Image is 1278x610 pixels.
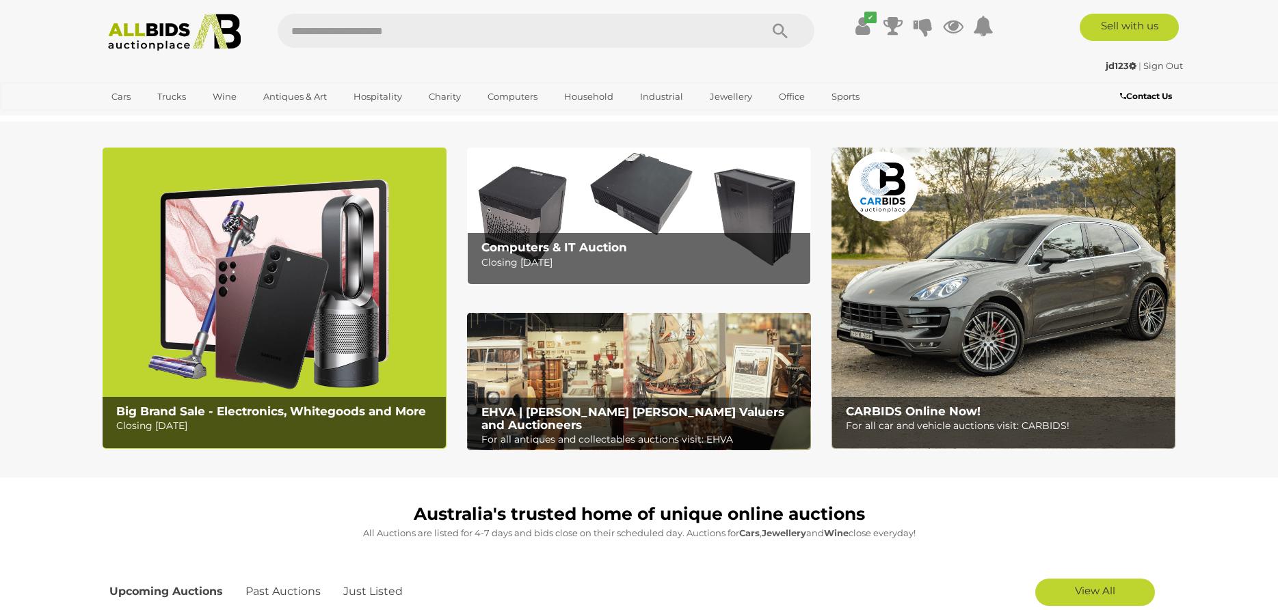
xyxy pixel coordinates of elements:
[420,85,470,108] a: Charity
[103,148,447,449] a: Big Brand Sale - Electronics, Whitegoods and More Big Brand Sale - Electronics, Whitegoods and Mo...
[631,85,692,108] a: Industrial
[109,505,1169,524] h1: Australia's trusted home of unique online auctions
[148,85,195,108] a: Trucks
[1139,60,1141,71] span: |
[846,417,1168,434] p: For all car and vehicle auctions visit: CARBIDS!
[1120,89,1175,104] a: Contact Us
[853,14,873,38] a: ✔
[479,85,546,108] a: Computers
[467,148,811,285] a: Computers & IT Auction Computers & IT Auction Closing [DATE]
[1143,60,1183,71] a: Sign Out
[846,404,981,418] b: CARBIDS Online Now!
[823,85,868,108] a: Sports
[345,85,411,108] a: Hospitality
[254,85,336,108] a: Antiques & Art
[831,148,1175,449] a: CARBIDS Online Now! CARBIDS Online Now! For all car and vehicle auctions visit: CARBIDS!
[762,527,806,538] strong: Jewellery
[831,148,1175,449] img: CARBIDS Online Now!
[116,404,426,418] b: Big Brand Sale - Electronics, Whitegoods and More
[103,108,217,130] a: [GEOGRAPHIC_DATA]
[109,525,1169,541] p: All Auctions are listed for 4-7 days and bids close on their scheduled day. Auctions for , and cl...
[824,527,849,538] strong: Wine
[1035,579,1155,606] a: View All
[481,405,784,432] b: EHVA | [PERSON_NAME] [PERSON_NAME] Valuers and Auctioneers
[555,85,622,108] a: Household
[701,85,761,108] a: Jewellery
[746,14,814,48] button: Search
[467,148,811,285] img: Computers & IT Auction
[1106,60,1136,71] strong: jd123
[739,527,760,538] strong: Cars
[770,85,814,108] a: Office
[481,254,803,271] p: Closing [DATE]
[481,240,627,254] b: Computers & IT Auction
[101,14,249,51] img: Allbids.com.au
[1080,14,1179,41] a: Sell with us
[204,85,245,108] a: Wine
[467,313,811,451] img: EHVA | Evans Hastings Valuers and Auctioneers
[116,417,438,434] p: Closing [DATE]
[103,85,139,108] a: Cars
[1106,60,1139,71] a: jd123
[1120,91,1172,101] b: Contact Us
[103,148,447,449] img: Big Brand Sale - Electronics, Whitegoods and More
[481,431,803,448] p: For all antiques and collectables auctions visit: EHVA
[467,313,811,451] a: EHVA | Evans Hastings Valuers and Auctioneers EHVA | [PERSON_NAME] [PERSON_NAME] Valuers and Auct...
[864,12,877,23] i: ✔
[1075,584,1115,597] span: View All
